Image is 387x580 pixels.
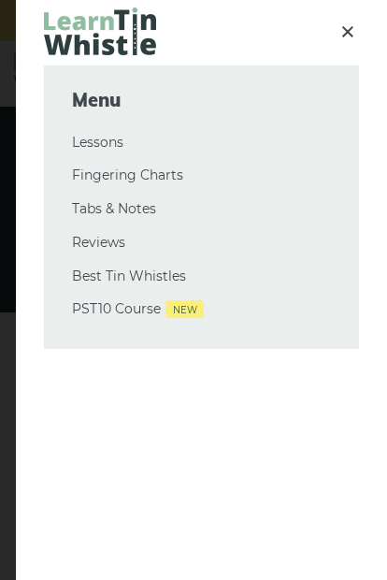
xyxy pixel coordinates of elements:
[72,232,331,254] a: Reviews
[165,300,204,318] span: New
[72,298,331,321] a: PST10 CourseNew
[72,165,331,187] a: Fingering Charts
[44,7,156,55] img: LearnTinWhistle.com
[44,36,156,60] a: LearnTinWhistle.com
[72,87,331,113] span: Menu
[72,198,331,221] a: Tabs & Notes
[72,132,331,154] a: Lessons
[72,266,331,288] a: Best Tin Whistles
